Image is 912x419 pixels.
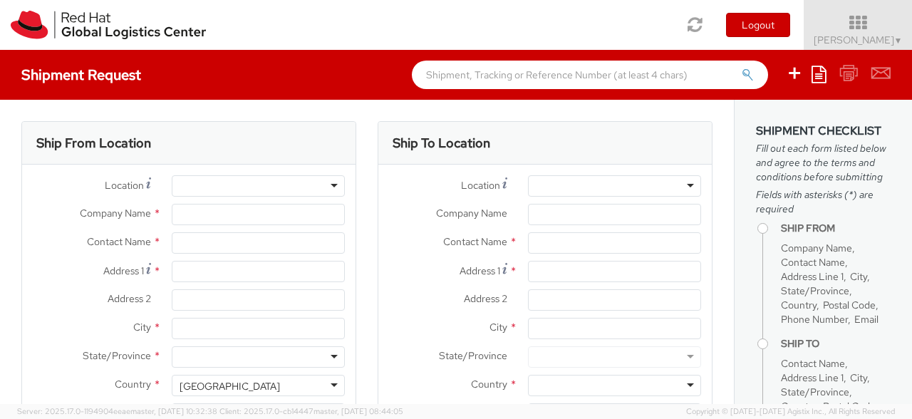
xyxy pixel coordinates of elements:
[781,386,849,398] span: State/Province
[105,179,144,192] span: Location
[781,338,891,349] h4: Ship To
[781,400,817,413] span: Country
[781,256,845,269] span: Contact Name
[464,292,507,305] span: Address 2
[103,264,144,277] span: Address 1
[133,321,151,333] span: City
[461,179,500,192] span: Location
[781,242,852,254] span: Company Name
[439,349,507,362] span: State/Province
[823,299,876,311] span: Postal Code
[471,378,507,390] span: Country
[854,313,879,326] span: Email
[781,299,817,311] span: Country
[83,349,151,362] span: State/Province
[130,406,217,416] span: master, [DATE] 10:32:38
[436,207,507,219] span: Company Name
[726,13,790,37] button: Logout
[781,313,848,326] span: Phone Number
[756,187,891,216] span: Fields with asterisks (*) are required
[756,141,891,184] span: Fill out each form listed below and agree to the terms and conditions before submitting
[21,67,141,83] h4: Shipment Request
[781,284,849,297] span: State/Province
[180,379,280,393] div: [GEOGRAPHIC_DATA]
[17,406,217,416] span: Server: 2025.17.0-1194904eeae
[115,378,151,390] span: Country
[11,11,206,39] img: rh-logistics-00dfa346123c4ec078e1.svg
[443,235,507,248] span: Contact Name
[36,136,151,150] h3: Ship From Location
[781,371,844,384] span: Address Line 1
[412,61,768,89] input: Shipment, Tracking or Reference Number (at least 4 chars)
[850,371,867,384] span: City
[756,125,891,138] h3: Shipment Checklist
[781,357,845,370] span: Contact Name
[823,400,876,413] span: Postal Code
[686,406,895,418] span: Copyright © [DATE]-[DATE] Agistix Inc., All Rights Reserved
[108,292,151,305] span: Address 2
[894,35,903,46] span: ▼
[781,223,891,234] h4: Ship From
[219,406,403,416] span: Client: 2025.17.0-cb14447
[781,270,844,283] span: Address Line 1
[313,406,403,416] span: master, [DATE] 08:44:05
[489,321,507,333] span: City
[850,270,867,283] span: City
[460,264,500,277] span: Address 1
[80,207,151,219] span: Company Name
[393,136,490,150] h3: Ship To Location
[87,235,151,248] span: Contact Name
[814,33,903,46] span: [PERSON_NAME]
